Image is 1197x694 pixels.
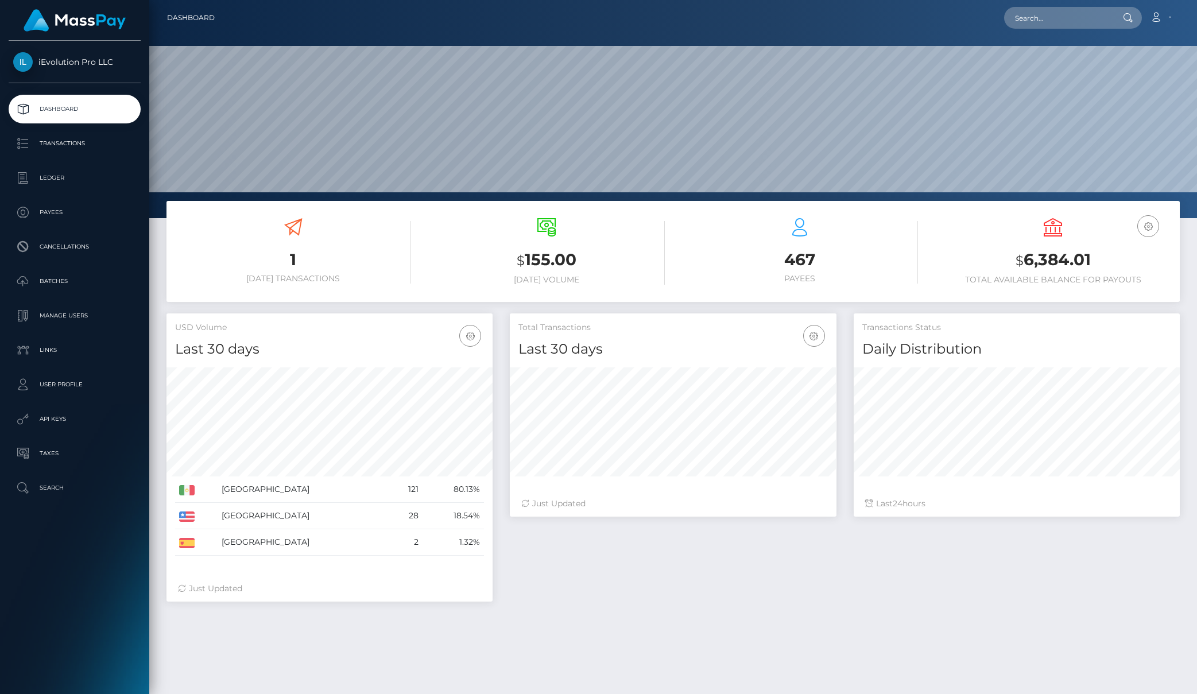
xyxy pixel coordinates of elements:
a: Batches [9,267,141,296]
h3: 1 [175,249,411,271]
img: MX.png [179,485,195,495]
h3: 155.00 [428,249,664,272]
small: $ [1016,253,1024,269]
small: $ [517,253,525,269]
p: Search [13,479,136,497]
h4: Last 30 days [175,339,484,359]
td: [GEOGRAPHIC_DATA] [218,476,390,503]
a: Payees [9,198,141,227]
p: Manage Users [13,307,136,324]
td: 121 [389,476,422,503]
p: User Profile [13,376,136,393]
h5: Transactions Status [862,322,1171,334]
span: 24 [893,498,902,509]
h6: Payees [682,274,918,284]
input: Search... [1004,7,1112,29]
a: API Keys [9,405,141,433]
h6: Total Available Balance for Payouts [935,275,1171,285]
div: Just Updated [521,498,824,510]
a: Ledger [9,164,141,192]
div: Just Updated [178,583,481,595]
td: 2 [389,529,422,556]
td: 80.13% [423,476,485,503]
a: Dashboard [167,6,215,30]
img: ES.png [179,538,195,548]
h6: [DATE] Volume [428,275,664,285]
a: Links [9,336,141,365]
p: Cancellations [13,238,136,255]
h5: USD Volume [175,322,484,334]
h3: 6,384.01 [935,249,1171,272]
h3: 467 [682,249,918,271]
p: Transactions [13,135,136,152]
p: Taxes [13,445,136,462]
a: Cancellations [9,232,141,261]
span: iEvolution Pro LLC [9,57,141,67]
td: 18.54% [423,503,485,529]
p: Ledger [13,169,136,187]
img: US.png [179,511,195,522]
img: iEvolution Pro LLC [13,52,33,72]
a: User Profile [9,370,141,399]
h5: Total Transactions [518,322,827,334]
div: Last hours [865,498,1168,510]
p: Links [13,342,136,359]
td: [GEOGRAPHIC_DATA] [218,503,390,529]
p: Dashboard [13,100,136,118]
td: 1.32% [423,529,485,556]
h6: [DATE] Transactions [175,274,411,284]
a: Search [9,474,141,502]
h4: Daily Distribution [862,339,1171,359]
td: 28 [389,503,422,529]
a: Manage Users [9,301,141,330]
td: [GEOGRAPHIC_DATA] [218,529,390,556]
h4: Last 30 days [518,339,827,359]
a: Taxes [9,439,141,468]
a: Transactions [9,129,141,158]
a: Dashboard [9,95,141,123]
p: Payees [13,204,136,221]
p: API Keys [13,410,136,428]
img: MassPay Logo [24,9,126,32]
p: Batches [13,273,136,290]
